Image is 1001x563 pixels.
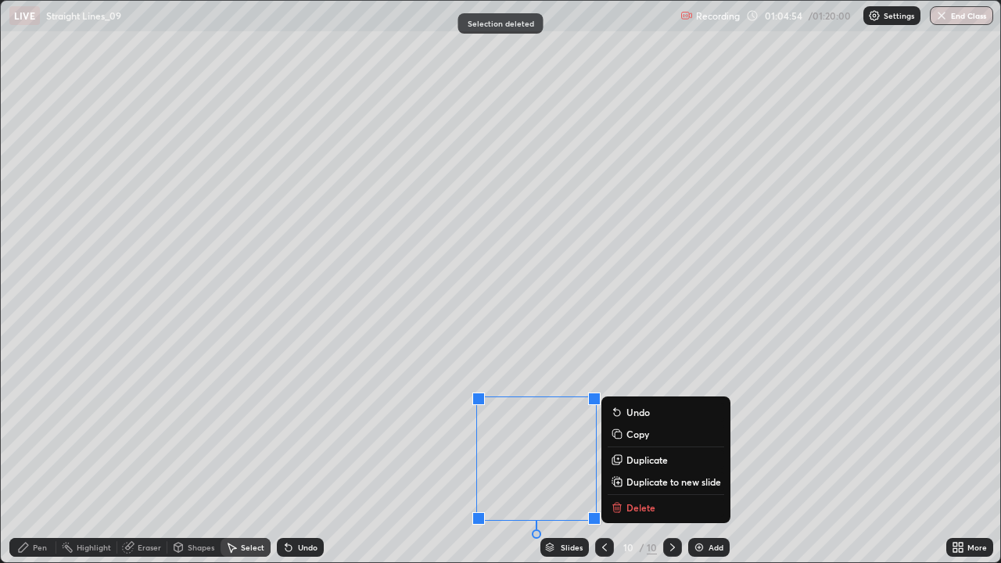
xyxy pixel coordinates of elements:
button: Undo [608,403,724,421]
div: More [967,543,987,551]
button: Duplicate to new slide [608,472,724,491]
p: Settings [884,12,914,20]
button: Delete [608,498,724,517]
p: Straight Lines_09 [46,9,121,22]
div: Add [709,543,723,551]
div: Undo [298,543,318,551]
p: Delete [626,501,655,514]
img: recording.375f2c34.svg [680,9,693,22]
button: Duplicate [608,450,724,469]
img: add-slide-button [693,541,705,554]
div: Select [241,543,264,551]
div: Slides [561,543,583,551]
p: Duplicate to new slide [626,475,721,488]
div: Shapes [188,543,214,551]
p: Duplicate [626,454,668,466]
div: Eraser [138,543,161,551]
img: end-class-cross [935,9,948,22]
div: / [639,543,644,552]
p: Copy [626,428,649,440]
button: End Class [930,6,993,25]
div: 10 [647,540,657,554]
div: 10 [620,543,636,552]
p: Recording [696,10,740,22]
div: Highlight [77,543,111,551]
p: LIVE [14,9,35,22]
img: class-settings-icons [868,9,881,22]
div: Pen [33,543,47,551]
button: Copy [608,425,724,443]
p: Undo [626,406,650,418]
